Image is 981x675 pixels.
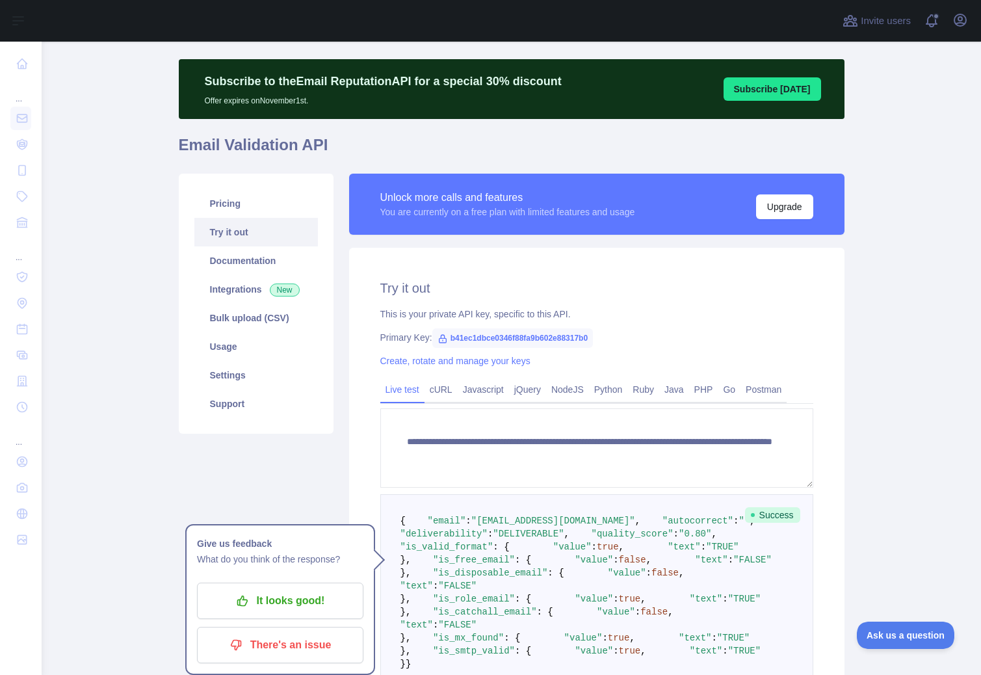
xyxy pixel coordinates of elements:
iframe: Toggle Customer Support [857,622,955,649]
span: "value" [553,542,592,552]
span: "quality_score" [592,529,674,539]
span: false [619,555,646,565]
span: : [613,594,618,604]
a: Go [718,379,740,400]
span: , [640,646,646,656]
a: cURL [425,379,458,400]
span: "text" [695,555,727,565]
button: It looks good! [197,583,363,619]
span: "TRUE" [706,542,739,552]
span: : [613,646,618,656]
span: "is_role_email" [433,594,515,604]
span: : [488,529,493,539]
span: b41ec1dbce0346f88fa9b602e88317b0 [432,328,594,348]
span: "email" [428,516,466,526]
span: : { [504,633,520,643]
span: Invite users [861,14,911,29]
span: : { [493,542,509,552]
span: : [733,516,739,526]
span: true [619,646,641,656]
span: true [597,542,619,552]
button: Upgrade [756,194,813,219]
span: }, [400,607,412,617]
span: : [465,516,471,526]
span: , [668,607,673,617]
span: "is_free_email" [433,555,515,565]
span: , [619,542,624,552]
button: Subscribe [DATE] [724,77,821,101]
a: Support [194,390,318,418]
span: : [728,555,733,565]
span: { [400,516,406,526]
div: ... [10,421,31,447]
span: "is_disposable_email" [433,568,547,578]
span: : [613,555,618,565]
span: }, [400,646,412,656]
span: "autocorrect" [662,516,733,526]
span: "DELIVERABLE" [493,529,564,539]
h1: Email Validation API [179,135,844,166]
span: "FALSE" [733,555,772,565]
span: : { [537,607,553,617]
span: "is_valid_format" [400,542,493,552]
span: "text" [679,633,711,643]
span: "text" [690,646,722,656]
span: : [433,581,438,591]
span: "text" [690,594,722,604]
span: }, [400,594,412,604]
span: : [635,607,640,617]
span: "value" [564,633,603,643]
p: It looks good! [207,590,354,612]
h2: Try it out [380,279,813,297]
span: "[EMAIL_ADDRESS][DOMAIN_NAME]" [471,516,635,526]
span: , [629,633,634,643]
a: Bulk upload (CSV) [194,304,318,332]
a: Settings [194,361,318,390]
a: Live test [380,379,425,400]
span: false [651,568,679,578]
div: Unlock more calls and features [380,190,635,205]
h1: Give us feedback [197,536,363,551]
button: There's an issue [197,627,363,663]
span: "value" [575,555,613,565]
span: : [602,633,607,643]
span: "is_mx_found" [433,633,504,643]
a: Javascript [458,379,509,400]
span: : [674,529,679,539]
span: "0.80" [679,529,711,539]
span: , [711,529,716,539]
a: Integrations New [194,275,318,304]
span: } [400,659,406,669]
span: : [701,542,706,552]
span: }, [400,568,412,578]
span: "FALSE" [438,581,477,591]
div: ... [10,78,31,104]
span: Success [745,507,800,523]
a: Java [659,379,689,400]
span: } [406,659,411,669]
a: Ruby [627,379,659,400]
span: }, [400,555,412,565]
span: : [646,568,651,578]
span: "text" [400,581,433,591]
span: "TRUE" [728,646,761,656]
div: You are currently on a free plan with limited features and usage [380,205,635,218]
span: : { [515,594,531,604]
a: Documentation [194,246,318,275]
span: "FALSE" [438,620,477,630]
a: Postman [740,379,787,400]
a: PHP [689,379,718,400]
div: This is your private API key, specific to this API. [380,308,813,321]
p: Offer expires on November 1st. [205,90,562,106]
span: "value" [597,607,635,617]
a: Usage [194,332,318,361]
span: : [722,646,727,656]
a: Try it out [194,218,318,246]
span: : { [515,555,531,565]
span: , [646,555,651,565]
span: "value" [575,594,613,604]
span: "TRUE" [717,633,750,643]
span: "text" [668,542,700,552]
span: }, [400,633,412,643]
span: true [619,594,641,604]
